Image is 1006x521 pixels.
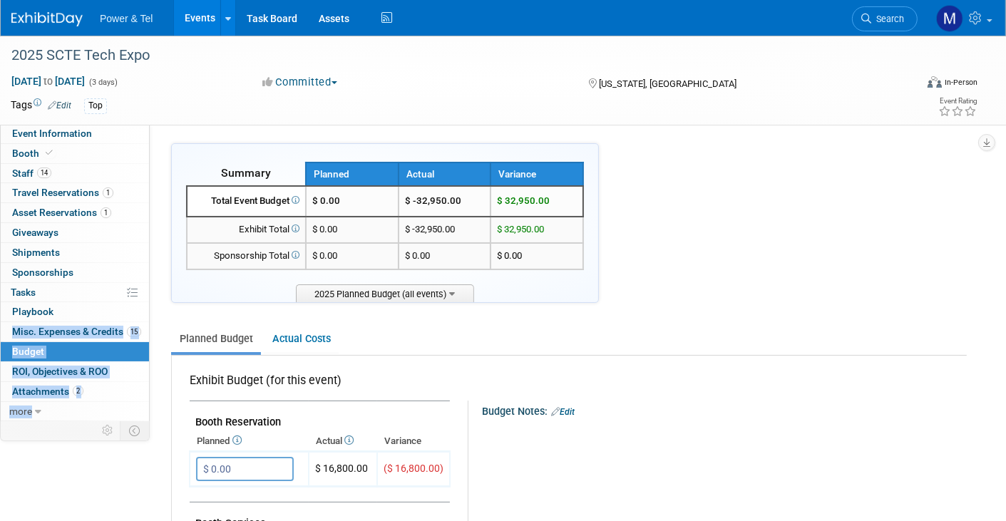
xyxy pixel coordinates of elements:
div: Exhibit Budget (for this event) [190,373,444,396]
span: (3 days) [88,78,118,87]
span: more [9,406,32,417]
a: Shipments [1,243,149,262]
td: Personalize Event Tab Strip [96,421,120,440]
td: Toggle Event Tabs [120,421,150,440]
button: Committed [258,75,343,90]
a: Tasks [1,283,149,302]
span: [US_STATE], [GEOGRAPHIC_DATA] [600,78,737,89]
a: Edit [551,407,575,417]
span: 1 [103,187,113,198]
span: $ 32,950.00 [497,224,544,234]
div: Exhibit Total [193,223,299,237]
div: Event Format [834,74,977,96]
div: Event Rating [938,98,977,105]
span: Event Information [12,128,92,139]
span: Sponsorships [12,267,73,278]
div: Budget Notes: [482,401,965,419]
span: Power & Tel [100,13,153,24]
th: Variance [377,431,450,451]
a: Edit [48,100,71,110]
img: Madalyn Bobbitt [936,5,963,32]
span: $ 0.00 [312,224,337,234]
span: to [41,76,55,87]
a: Search [852,6,918,31]
span: 2025 Planned Budget (all events) [296,284,474,302]
span: Summary [221,166,271,180]
a: Planned Budget [171,326,261,352]
div: Top [84,98,107,113]
td: Booth Reservation [190,401,450,432]
span: $ 16,800.00 [315,463,368,474]
a: Actual Costs [264,326,339,352]
div: Total Event Budget [193,195,299,208]
span: $ 0.00 [312,250,337,261]
span: $ 0.00 [497,250,522,261]
a: Asset Reservations1 [1,203,149,222]
a: Misc. Expenses & Credits15 [1,322,149,341]
span: Giveaways [12,227,58,238]
a: ROI, Objectives & ROO [1,362,149,381]
a: Giveaways [1,223,149,242]
a: Booth [1,144,149,163]
a: Attachments2 [1,382,149,401]
td: $ -32,950.00 [399,217,491,243]
span: Tasks [11,287,36,298]
i: Booth reservation complete [46,149,53,157]
th: Actual [309,431,377,451]
span: $ 32,950.00 [497,195,550,206]
div: In-Person [944,77,977,88]
span: Staff [12,167,51,179]
span: Playbook [12,306,53,317]
td: $ -32,950.00 [399,186,491,217]
span: [DATE] [DATE] [11,75,86,88]
td: Tags [11,98,71,114]
img: Format-Inperson.png [928,76,942,88]
a: Travel Reservations1 [1,183,149,202]
span: 15 [127,326,141,337]
span: Attachments [12,386,83,397]
span: Asset Reservations [12,207,111,218]
span: Shipments [12,247,60,258]
a: Playbook [1,302,149,321]
span: 1 [101,207,111,218]
div: 2025 SCTE Tech Expo [6,43,895,68]
a: Sponsorships [1,263,149,282]
td: $ 0.00 [399,243,491,269]
span: 2 [73,386,83,396]
th: Planned [190,431,309,451]
span: $ 0.00 [312,195,340,206]
span: 14 [37,167,51,178]
a: Staff14 [1,164,149,183]
th: Actual [399,163,491,186]
span: Misc. Expenses & Credits [12,326,141,337]
a: more [1,402,149,421]
span: ($ 16,800.00) [384,463,443,474]
th: Planned [306,163,399,186]
span: ROI, Objectives & ROO [12,366,108,377]
span: Budget [12,346,44,357]
span: Search [871,14,904,24]
span: Booth [12,148,56,159]
a: Budget [1,342,149,361]
div: Sponsorship Total [193,249,299,263]
img: ExhibitDay [11,12,83,26]
th: Variance [491,163,583,186]
a: Event Information [1,124,149,143]
span: Travel Reservations [12,187,113,198]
